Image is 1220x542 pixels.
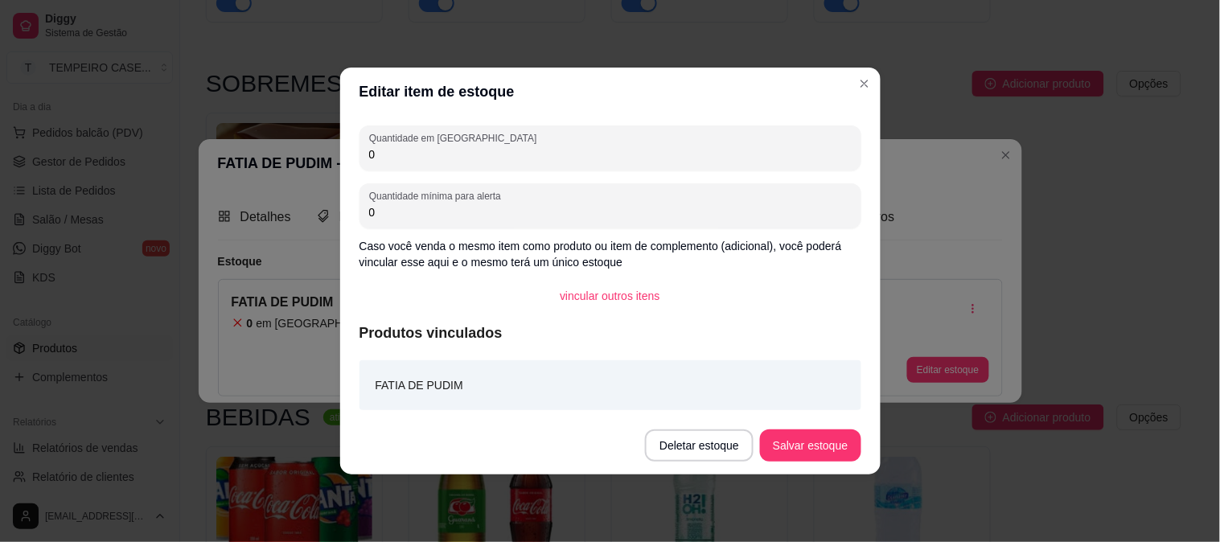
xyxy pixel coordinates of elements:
button: Deletar estoque [645,429,754,462]
header: Editar item de estoque [340,68,881,116]
input: Quantidade mínima para alerta [369,204,852,220]
label: Quantidade em [GEOGRAPHIC_DATA] [369,131,542,145]
input: Quantidade em estoque [369,146,852,162]
p: Caso você venda o mesmo item como produto ou item de complemento (adicional), você poderá vincula... [359,238,861,270]
button: vincular outros itens [547,280,673,312]
button: Salvar estoque [760,429,861,462]
article: Produtos vinculados [359,322,861,344]
label: Quantidade mínima para alerta [369,189,507,203]
article: FATIA DE PUDIM [376,376,463,394]
button: Close [852,71,877,96]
